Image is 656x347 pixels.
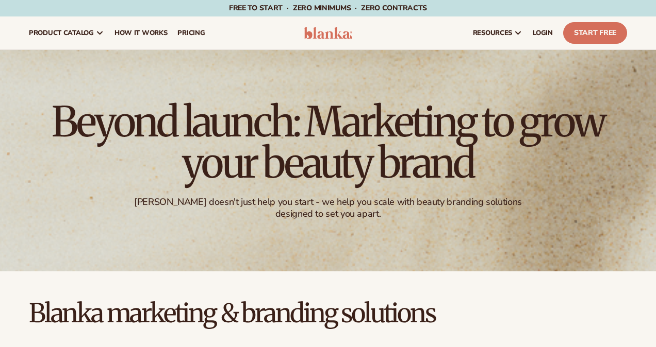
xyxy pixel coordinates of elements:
span: product catalog [29,29,94,37]
span: How It Works [114,29,168,37]
h1: Beyond launch: Marketing to grow your beauty brand [44,101,612,184]
a: Start Free [563,22,627,44]
span: pricing [177,29,205,37]
a: product catalog [24,16,109,49]
span: LOGIN [533,29,553,37]
div: [PERSON_NAME] doesn't just help you start - we help you scale with beauty branding solutions desi... [115,196,542,220]
a: LOGIN [528,16,558,49]
a: resources [468,16,528,49]
a: pricing [172,16,210,49]
img: logo [304,27,352,39]
span: Free to start · ZERO minimums · ZERO contracts [229,3,427,13]
span: resources [473,29,512,37]
a: How It Works [109,16,173,49]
